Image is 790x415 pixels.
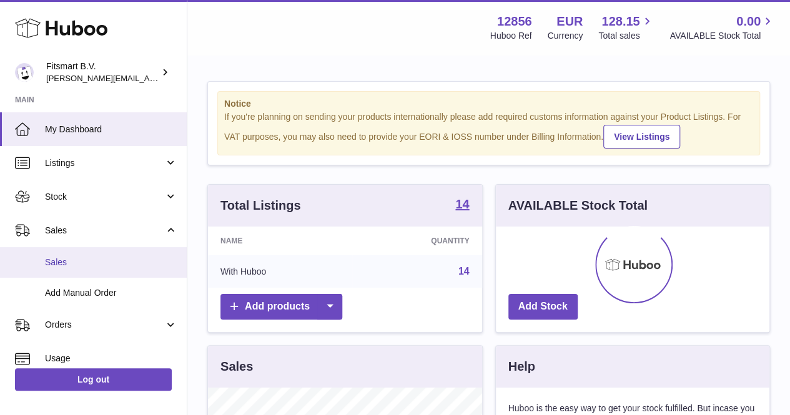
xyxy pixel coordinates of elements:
[45,287,177,299] span: Add Manual Order
[208,227,352,255] th: Name
[224,98,753,110] strong: Notice
[45,191,164,203] span: Stock
[45,353,177,364] span: Usage
[45,256,177,268] span: Sales
[603,125,680,149] a: View Listings
[669,30,775,42] span: AVAILABLE Stock Total
[45,157,164,169] span: Listings
[669,13,775,42] a: 0.00 AVAILABLE Stock Total
[490,30,532,42] div: Huboo Ref
[458,266,470,276] a: 14
[352,227,481,255] th: Quantity
[46,61,159,84] div: Fitsmart B.V.
[45,225,164,237] span: Sales
[598,13,654,42] a: 128.15 Total sales
[598,30,654,42] span: Total sales
[224,111,753,149] div: If you're planning on sending your products internationally please add required customs informati...
[208,255,352,288] td: With Huboo
[556,13,583,30] strong: EUR
[455,198,469,213] a: 14
[15,368,172,391] a: Log out
[601,13,639,30] span: 128.15
[45,319,164,331] span: Orders
[548,30,583,42] div: Currency
[220,358,253,375] h3: Sales
[508,197,648,214] h3: AVAILABLE Stock Total
[497,13,532,30] strong: 12856
[45,124,177,135] span: My Dashboard
[220,294,342,320] a: Add products
[455,198,469,210] strong: 14
[508,294,578,320] a: Add Stock
[220,197,301,214] h3: Total Listings
[736,13,761,30] span: 0.00
[46,73,250,83] span: [PERSON_NAME][EMAIL_ADDRESS][DOMAIN_NAME]
[508,358,535,375] h3: Help
[15,63,34,82] img: jonathan@leaderoo.com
